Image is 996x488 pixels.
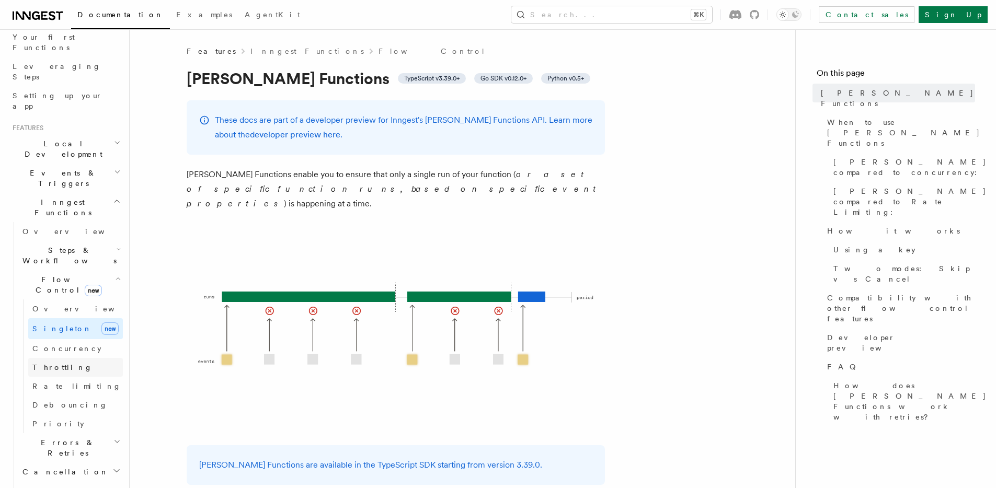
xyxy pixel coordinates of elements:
[833,380,987,422] span: How does [PERSON_NAME] Functions work with retries?
[238,3,306,28] a: AgentKit
[833,186,987,217] span: [PERSON_NAME] compared to Rate Limiting:
[18,222,123,241] a: Overview
[22,227,130,236] span: Overview
[821,88,975,109] span: [PERSON_NAME] Functions
[8,57,123,86] a: Leveraging Steps
[85,285,102,296] span: new
[823,288,975,328] a: Compatibility with other flow control features
[28,377,123,396] a: Rate limiting
[199,458,592,472] p: [PERSON_NAME] Functions are available in the TypeScript SDK starting from version 3.39.0.
[32,363,93,371] span: Throttling
[28,396,123,414] a: Debouncing
[28,318,123,339] a: Singletonnew
[18,274,115,295] span: Flow Control
[170,3,238,28] a: Examples
[833,157,987,178] span: [PERSON_NAME] compared to concurrency:
[827,117,980,148] span: When to use [PERSON_NAME] Functions
[187,167,605,211] p: [PERSON_NAME] Functions enable you to ensure that only a single run of your function ( ) is happe...
[18,462,123,481] button: Cancellation
[823,357,975,376] a: FAQ
[18,241,123,270] button: Steps & Workflows
[691,9,706,20] kbd: ⌘K
[18,299,123,433] div: Flow Controlnew
[8,138,114,159] span: Local Development
[823,222,975,240] a: How it works
[187,169,601,208] em: or a set of specific function runs, based on specific event properties
[13,91,102,110] span: Setting up your app
[101,322,119,335] span: new
[829,153,975,182] a: [PERSON_NAME] compared to concurrency:
[32,401,108,409] span: Debouncing
[823,113,975,153] a: When to use [PERSON_NAME] Functions
[32,324,92,333] span: Singleton
[18,467,109,477] span: Cancellation
[71,3,170,29] a: Documentation
[829,182,975,222] a: [PERSON_NAME] compared to Rate Limiting:
[827,362,861,372] span: FAQ
[32,420,84,428] span: Priority
[187,46,236,56] span: Features
[776,8,802,21] button: Toggle dark mode
[8,164,123,193] button: Events & Triggers
[817,67,975,84] h4: On this page
[823,328,975,357] a: Developer preview
[187,224,605,433] img: Singleton Functions only process one run at a time.
[8,134,123,164] button: Local Development
[827,226,960,236] span: How it works
[833,245,915,255] span: Using a key
[18,433,123,462] button: Errors & Retries
[28,358,123,377] a: Throttling
[28,414,123,433] a: Priority
[28,339,123,358] a: Concurrency
[28,299,123,318] a: Overview
[13,33,75,52] span: Your first Functions
[829,240,975,259] a: Using a key
[827,293,975,324] span: Compatibility with other flow control features
[8,168,114,189] span: Events & Triggers
[187,69,605,88] h1: [PERSON_NAME] Functions
[511,6,712,23] button: Search...⌘K
[817,84,975,113] a: [PERSON_NAME] Functions
[8,86,123,115] a: Setting up your app
[245,10,300,19] span: AgentKit
[827,332,975,353] span: Developer preview
[18,270,123,299] button: Flow Controlnew
[8,28,123,57] a: Your first Functions
[18,245,117,266] span: Steps & Workflows
[8,197,113,218] span: Inngest Functions
[32,305,140,313] span: Overview
[250,46,364,56] a: Inngest Functions
[919,6,988,23] a: Sign Up
[547,74,584,83] span: Python v0.5+
[8,124,43,132] span: Features
[18,437,113,458] span: Errors & Retries
[379,46,486,56] a: Flow Control
[819,6,914,23] a: Contact sales
[833,263,975,284] span: Two modes: Skip vs Cancel
[250,130,340,140] a: developer preview here
[480,74,526,83] span: Go SDK v0.12.0+
[829,259,975,288] a: Two modes: Skip vs Cancel
[8,193,123,222] button: Inngest Functions
[829,376,975,426] a: How does [PERSON_NAME] Functions work with retries?
[404,74,460,83] span: TypeScript v3.39.0+
[176,10,232,19] span: Examples
[32,382,121,390] span: Rate limiting
[32,344,101,353] span: Concurrency
[13,62,101,81] span: Leveraging Steps
[77,10,164,19] span: Documentation
[215,113,592,142] p: These docs are part of a developer preview for Inngest's [PERSON_NAME] Functions API. Learn more ...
